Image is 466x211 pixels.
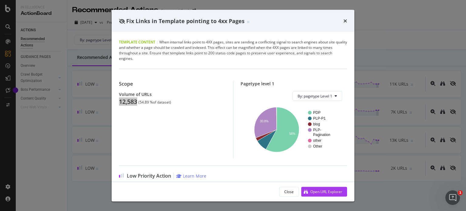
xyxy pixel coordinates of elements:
[313,133,330,137] text: Pagination
[241,81,347,86] div: Pagetype level 1
[313,116,326,121] text: PLP-P1
[112,10,354,201] div: modal
[279,187,299,196] button: Close
[176,173,206,179] a: Learn More
[292,91,342,101] button: By: pagetype Level 1
[119,92,226,97] div: Volume of URLs
[260,120,268,123] text: 30.8%
[458,190,463,195] span: 1
[245,106,340,153] svg: A chart.
[313,122,320,126] text: blog
[126,17,245,24] span: Fix Links in Template pointing to 4xx Pages
[119,39,155,45] span: Template Content
[119,98,137,105] div: 12,583
[156,39,158,45] span: |
[127,173,171,179] span: Low Priority Action
[119,81,226,87] div: Scope
[298,93,332,98] span: By: pagetype Level 1
[310,189,342,194] div: Open URL Explorer
[343,17,347,25] div: times
[183,173,206,179] div: Learn More
[445,190,460,205] iframe: Intercom live chat
[313,138,321,143] text: other
[119,19,125,23] div: eye-slash
[313,128,321,132] text: PLP-
[284,189,294,194] div: Close
[138,100,171,104] div: ( 54.89 % of dataset )
[313,144,322,148] text: Other
[313,111,321,115] text: PDP
[301,187,347,196] button: Open URL Explorer
[289,132,295,135] text: 58%
[247,21,249,23] img: Equal
[119,39,347,61] div: When internal links point to 4XX pages, sites are sending a conflicting signal to search engines ...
